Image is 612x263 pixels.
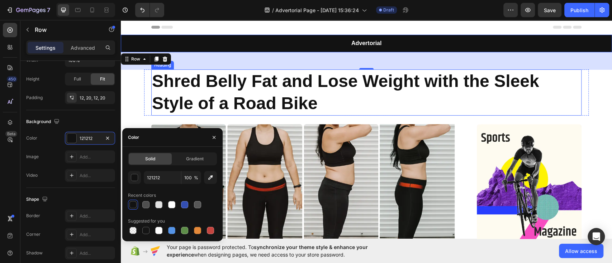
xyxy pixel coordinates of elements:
div: Image [26,154,39,160]
span: Fit [100,76,105,82]
div: Color [128,134,139,141]
iframe: Design area [121,20,612,239]
div: Beta [5,131,17,137]
div: Corner [26,231,41,238]
div: Shadow [26,250,43,256]
p: Row [35,25,96,34]
div: 450 [7,76,17,82]
span: Advertorial Page - [DATE] 15:36:24 [275,6,359,14]
button: Allow access [559,244,603,258]
div: Border [26,213,40,219]
span: Allow access [565,247,597,255]
button: Save [538,3,561,17]
div: 12, 20, 12, 20 [80,95,113,101]
span: Save [544,7,556,13]
span: Solid [145,156,155,162]
div: Suggested for you [128,218,165,224]
div: Open Intercom Messenger [588,228,605,245]
div: Video [26,172,38,179]
span: Your page is password protected. To when designing pages, we need access to your store password. [167,243,396,258]
div: Recent colors [128,192,156,199]
span: Draft [383,7,394,13]
div: Undo/Redo [135,3,164,17]
div: 121212 [80,135,100,142]
p: Advanced [71,44,95,52]
button: Publish [564,3,594,17]
p: Settings [35,44,56,52]
div: Publish [570,6,588,14]
div: Color [26,135,37,141]
img: gempages_581421226627433390-50974b0c-54fc-41d1-b9cd-d0872b8bdd64.webp [356,104,461,224]
span: Full [74,76,81,82]
button: 7 [3,3,53,17]
div: Shape [26,195,49,204]
span: / [272,6,274,14]
input: Eg: FFFFFF [144,171,181,184]
p: 7 [47,6,50,14]
div: Add... [80,154,113,160]
div: Background [26,117,61,127]
div: Add... [80,250,113,257]
span: Gradient [186,156,204,162]
div: Add... [80,232,113,238]
span: synchronize your theme style & enhance your experience [167,244,368,258]
span: % [194,175,198,181]
div: Padding [26,94,43,101]
div: Add... [80,172,113,179]
div: Height [26,76,39,82]
div: Add... [80,213,113,219]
